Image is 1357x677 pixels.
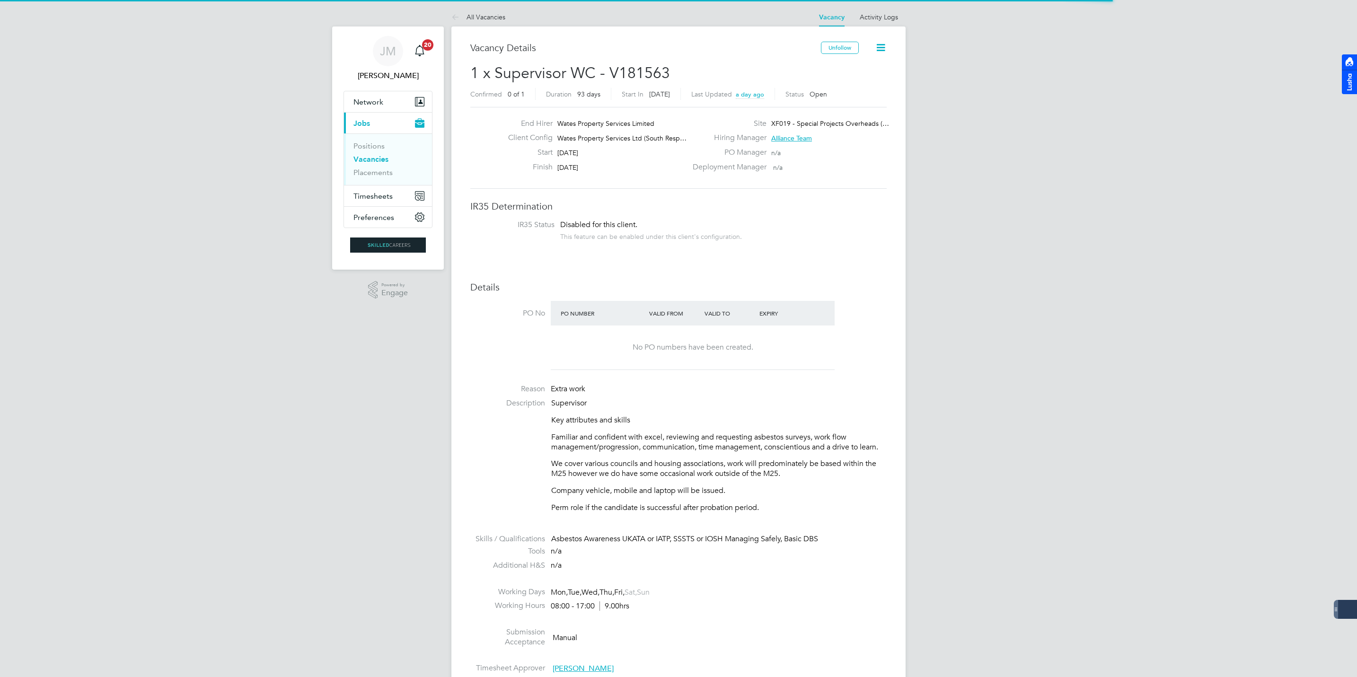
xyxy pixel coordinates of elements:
[381,289,408,297] span: Engage
[558,305,647,322] div: PO Number
[557,119,654,128] span: Wates Property Services Limited
[553,633,577,642] span: Manual
[381,281,408,289] span: Powered by
[332,26,444,270] nav: Main navigation
[551,503,887,513] p: Perm role if the candidate is successful after probation period.
[702,305,758,322] div: Valid To
[687,162,767,172] label: Deployment Manager
[551,398,887,408] p: Supervisor
[470,561,545,571] label: Additional H&S
[353,141,385,150] a: Positions
[614,588,625,597] span: Fri,
[380,45,396,57] span: JM
[622,90,643,98] label: Start In
[599,588,614,597] span: Thu,
[344,207,432,228] button: Preferences
[470,384,545,394] label: Reason
[647,305,702,322] div: Valid From
[470,90,502,98] label: Confirmed
[368,281,408,299] a: Powered byEngage
[637,588,650,597] span: Sun
[344,133,432,185] div: Jobs
[687,148,767,158] label: PO Manager
[553,664,614,673] span: [PERSON_NAME]
[785,90,804,98] label: Status
[508,90,525,98] span: 0 of 1
[344,91,432,112] button: Network
[470,587,545,597] label: Working Days
[350,237,426,253] img: skilledcareers-logo-retina.png
[451,13,505,21] a: All Vacancies
[353,97,383,106] span: Network
[353,155,388,164] a: Vacancies
[687,119,767,129] label: Site
[470,308,545,318] label: PO No
[344,185,432,206] button: Timesheets
[344,36,432,81] a: JM[PERSON_NAME]
[649,90,670,98] span: [DATE]
[557,134,687,142] span: Wates Property Services Ltd (South Resp…
[560,220,637,229] span: Disabled for this client.
[582,588,599,597] span: Wed,
[344,113,432,133] button: Jobs
[470,663,545,673] label: Timesheet Approver
[470,398,545,408] label: Description
[687,133,767,143] label: Hiring Manager
[470,534,545,544] label: Skills / Qualifications
[353,168,393,177] a: Placements
[691,90,732,98] label: Last Updated
[771,134,812,142] span: Alliance Team
[470,42,821,54] h3: Vacancy Details
[771,149,781,157] span: n/a
[821,42,859,54] button: Unfollow
[470,627,545,647] label: Submission Acceptance
[560,230,742,241] div: This feature can be enabled under this client's configuration.
[560,343,825,352] div: No PO numbers have been created.
[551,432,887,452] p: Familiar and confident with excel, reviewing and requesting asbestos surveys, work flow managemen...
[551,546,562,556] span: n/a
[470,200,887,212] h3: IR35 Determination
[757,305,812,322] div: Expiry
[344,70,432,81] span: Jack McMurray
[470,64,670,82] span: 1 x Supervisor WC - V181563
[551,384,585,394] span: Extra work
[819,13,845,21] a: Vacancy
[625,588,637,597] span: Sat,
[353,192,393,201] span: Timesheets
[501,119,553,129] label: End Hirer
[470,281,887,293] h3: Details
[736,90,764,98] span: a day ago
[551,459,887,479] p: We cover various councils and housing associations, work will predominately be based within the M...
[422,39,433,51] span: 20
[551,415,887,425] p: Key attributes and skills
[344,237,432,253] a: Go to home page
[353,119,370,128] span: Jobs
[410,36,429,66] a: 20
[551,486,887,496] p: Company vehicle, mobile and laptop will be issued.
[860,13,898,21] a: Activity Logs
[599,601,629,611] span: 9.00hrs
[568,588,582,597] span: Tue,
[577,90,600,98] span: 93 days
[551,601,629,611] div: 08:00 - 17:00
[470,601,545,611] label: Working Hours
[557,149,578,157] span: [DATE]
[546,90,572,98] label: Duration
[810,90,827,98] span: Open
[773,163,783,172] span: n/a
[470,546,545,556] label: Tools
[551,561,562,570] span: n/a
[557,163,578,172] span: [DATE]
[501,162,553,172] label: Finish
[501,148,553,158] label: Start
[771,119,889,128] span: XF019 - Special Projects Overheads (…
[353,213,394,222] span: Preferences
[551,534,887,544] div: Asbestos Awareness UKATA or IATP, SSSTS or IOSH Managing Safely, Basic DBS
[480,220,555,230] label: IR35 Status
[551,588,568,597] span: Mon,
[501,133,553,143] label: Client Config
